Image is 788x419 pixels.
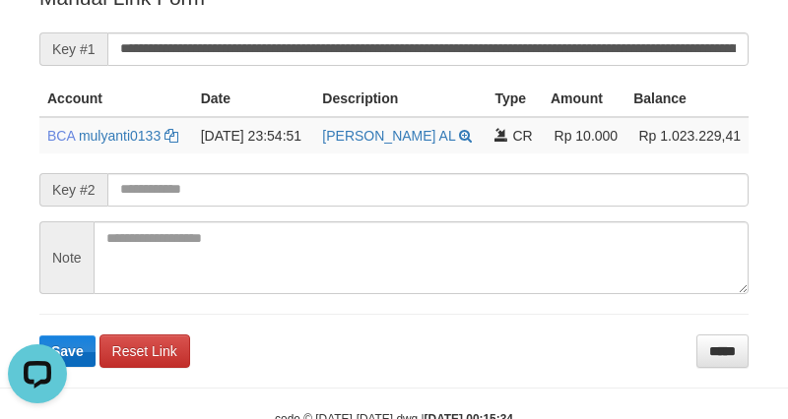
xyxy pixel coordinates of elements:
td: Rp 10.000 [543,117,625,153]
th: Balance [625,81,749,117]
span: Reset Link [112,343,177,359]
span: Key #2 [39,173,107,207]
th: Type [487,81,543,117]
a: mulyanti0133 [79,128,161,144]
button: Save [39,335,96,367]
th: Date [193,81,315,117]
th: Description [314,81,487,117]
span: CR [512,128,532,144]
th: Account [39,81,193,117]
span: Save [51,343,84,359]
span: Note [39,221,94,294]
a: Copy mulyanti0133 to clipboard [164,128,178,144]
a: Reset Link [99,334,190,368]
button: Open LiveChat chat widget [8,8,67,67]
a: [PERSON_NAME] AL [322,128,455,144]
td: [DATE] 23:54:51 [193,117,315,153]
span: Key #1 [39,32,107,66]
span: BCA [47,128,75,144]
th: Amount [543,81,625,117]
td: Rp 1.023.229,41 [625,117,749,153]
